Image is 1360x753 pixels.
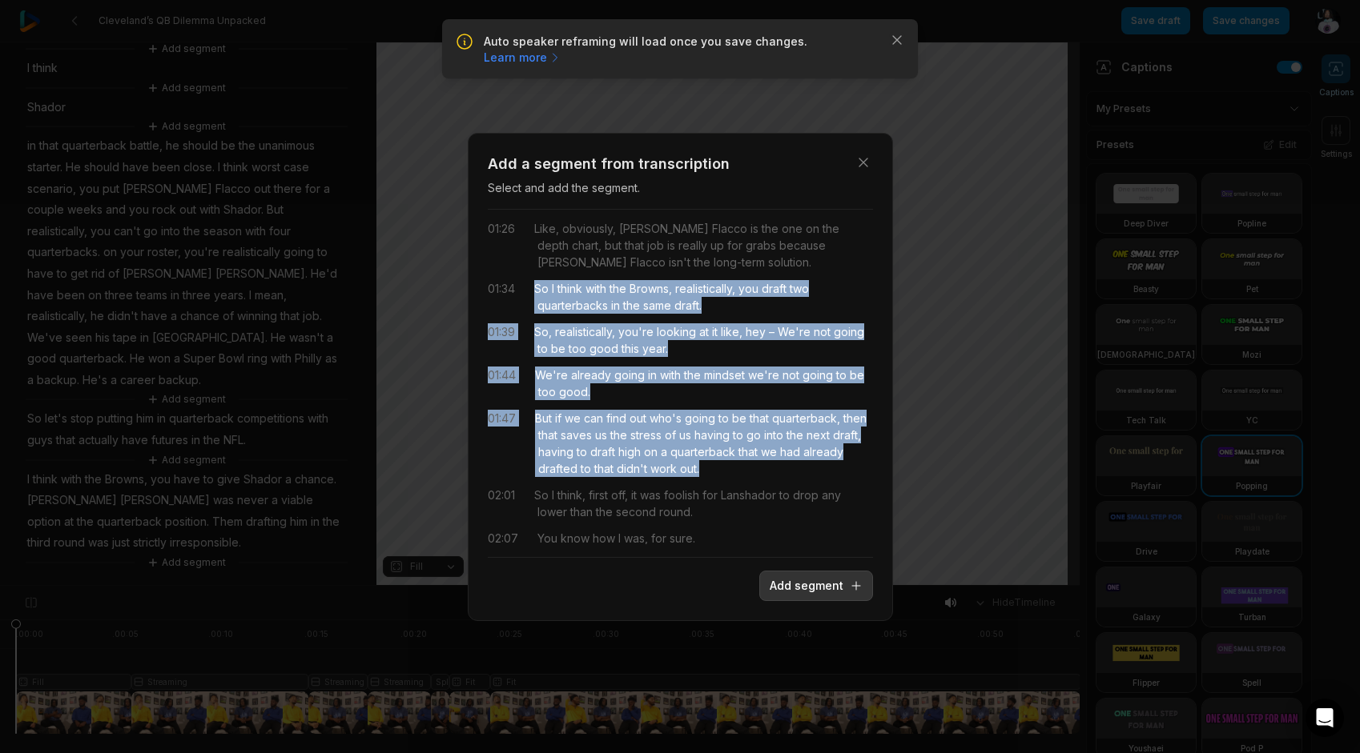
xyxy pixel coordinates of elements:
span: be [847,366,864,383]
span: didn't [614,460,647,477]
span: Lanshador [718,487,776,503]
span: out [626,410,646,427]
span: we [758,443,777,460]
span: same [640,297,671,314]
span: then [840,410,867,427]
span: high [615,443,641,460]
span: that [591,460,614,477]
span: one [779,220,803,237]
span: had [777,443,800,460]
span: is [747,220,758,237]
span: be [729,410,746,427]
span: mindset [701,366,745,383]
span: hey [742,323,766,340]
span: at [696,323,709,340]
span: of [662,427,676,443]
span: [PERSON_NAME] [534,254,627,270]
span: how [589,530,615,547]
span: you're [615,323,654,340]
span: the [681,366,701,383]
span: But [535,410,552,427]
span: going [611,366,645,383]
span: in [645,366,657,383]
span: can [581,410,603,427]
span: going [799,366,833,383]
span: second [613,503,656,520]
span: on [641,443,658,460]
span: think [554,280,582,297]
span: good. [556,383,590,400]
span: Flacco [627,254,666,270]
span: draft. [671,297,702,314]
span: for [724,237,742,254]
span: than [567,503,593,520]
span: too [535,383,556,400]
span: with [657,366,681,383]
span: it [628,487,637,503]
span: the [620,297,640,314]
span: realistically, [672,280,735,297]
span: not [811,323,831,340]
span: isn't [666,254,690,270]
span: the [783,427,803,443]
span: go [743,427,761,443]
span: You [537,530,557,547]
span: So, [534,323,552,340]
span: to [573,443,587,460]
span: but [602,237,622,254]
span: draft, [830,427,861,443]
span: I [549,280,554,297]
span: Like, [534,220,559,237]
span: you [735,280,758,297]
span: depth [534,237,569,254]
span: work [647,460,677,477]
span: was, [621,530,648,547]
span: think, [554,487,585,503]
span: I [549,487,554,503]
span: know [557,530,589,547]
span: to [833,366,847,383]
span: for [648,530,666,547]
span: up [707,237,724,254]
span: saves [557,427,592,443]
span: drafted [535,460,577,477]
span: the [606,280,626,297]
span: We're [775,323,811,340]
span: find [603,410,626,427]
span: having [691,427,730,443]
button: Add segment [759,571,873,601]
span: sure. [666,530,695,547]
span: year. [639,340,668,357]
span: Browns, [626,280,672,297]
span: out. [677,460,699,477]
span: that [535,427,557,443]
span: that [622,237,644,254]
span: the [690,254,710,270]
span: off, [608,487,628,503]
span: any [819,487,841,503]
span: like, [718,323,742,340]
span: to [730,427,743,443]
span: we're [745,366,779,383]
span: Flacco [709,220,747,237]
div: 01:34 [488,280,515,314]
span: too [565,340,586,357]
span: having [535,443,573,460]
span: round. [656,503,693,520]
span: the [593,503,613,520]
span: stress [627,427,662,443]
div: 01:26 [488,220,515,270]
span: to [715,410,729,427]
span: – [766,323,775,340]
span: two [787,280,809,297]
span: was [637,487,661,503]
span: So [534,280,549,297]
span: looking [654,323,696,340]
span: good [586,340,618,357]
span: drop [790,487,819,503]
span: in [608,297,620,314]
span: lower [534,503,567,520]
span: job [644,237,664,254]
span: be [548,340,565,357]
span: that [746,410,769,427]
